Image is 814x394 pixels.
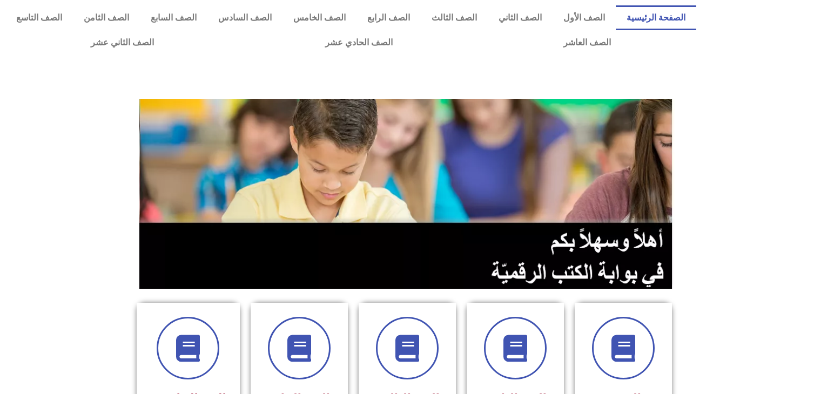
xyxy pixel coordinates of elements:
a: الصف التاسع [5,5,73,30]
a: الصف الثامن [73,5,140,30]
a: الصف الثاني [488,5,553,30]
a: الصف الرابع [356,5,421,30]
a: الصف الثالث [421,5,488,30]
a: الصفحة الرئيسية [616,5,696,30]
a: الصف الخامس [282,5,356,30]
a: الصف السادس [207,5,282,30]
a: الصف الثاني عشر [5,30,239,55]
a: الصف الأول [553,5,616,30]
a: الصف العاشر [478,30,696,55]
a: الصف الحادي عشر [239,30,477,55]
a: الصف السابع [140,5,207,30]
